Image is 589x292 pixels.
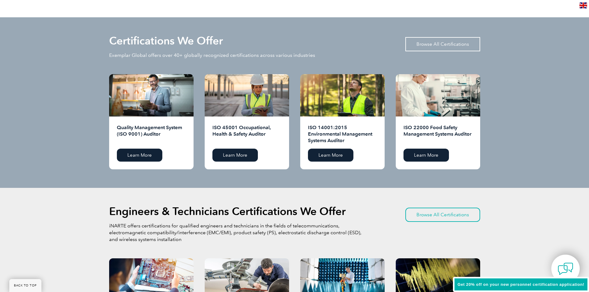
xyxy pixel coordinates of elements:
h2: ISO 45001 Occupational, Health & Safety Auditor [212,124,281,144]
a: Browse All Certifications [405,208,480,222]
span: Get 20% off on your new personnel certification application! [458,282,584,287]
h2: ISO 14001:2015 Environmental Management Systems Auditor [308,124,377,144]
a: Learn More [117,149,162,162]
h2: Certifications We Offer [109,36,223,46]
h2: Quality Management System (ISO 9001) Auditor [117,124,186,144]
a: Browse All Certifications [405,37,480,51]
img: en [579,2,587,8]
a: Learn More [212,149,258,162]
a: BACK TO TOP [9,279,41,292]
img: contact-chat.png [558,261,573,277]
p: Exemplar Global offers over 40+ globally recognized certifications across various industries [109,52,315,59]
p: iNARTE offers certifications for qualified engineers and technicians in the fields of telecommuni... [109,222,363,243]
a: Learn More [308,149,353,162]
a: Learn More [403,149,449,162]
h2: Engineers & Technicians Certifications We Offer [109,206,346,216]
h2: ISO 22000 Food Safety Management Systems Auditor [403,124,472,144]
